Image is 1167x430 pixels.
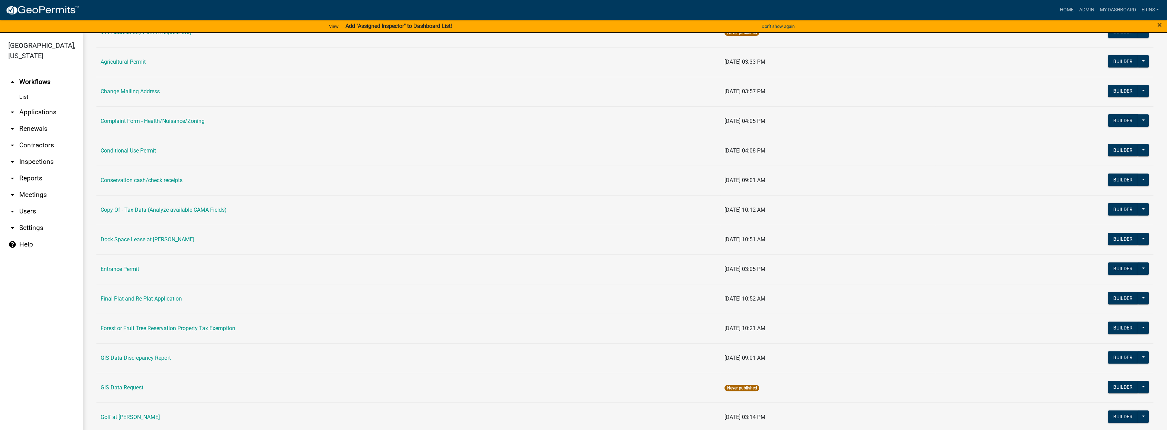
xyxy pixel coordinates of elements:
button: Builder [1108,322,1138,334]
i: arrow_drop_down [8,174,17,182]
button: Builder [1108,25,1138,38]
i: arrow_drop_down [8,125,17,133]
span: [DATE] 03:05 PM [724,266,765,272]
i: arrow_drop_down [8,141,17,149]
span: [DATE] 09:01 AM [724,355,765,361]
span: [DATE] 04:08 PM [724,147,765,154]
span: [DATE] 10:12 AM [724,207,765,213]
button: Builder [1108,233,1138,245]
a: GIS Data Request [101,384,143,391]
button: Builder [1108,55,1138,67]
a: Home [1057,3,1076,17]
span: [DATE] 09:01 AM [724,177,765,183]
button: Builder [1108,85,1138,97]
a: Conservation cash/check receipts [101,177,183,183]
a: GIS Data Discrepancy Report [101,355,171,361]
strong: Add "Assigned Inspector" to Dashboard List! [345,23,452,29]
i: arrow_drop_up [8,78,17,86]
i: arrow_drop_down [8,224,17,232]
a: Golf at [PERSON_NAME] [101,414,160,420]
a: Entrance Permit [101,266,139,272]
a: Dock Space Lease at [PERSON_NAME] [101,236,194,243]
button: Builder [1108,262,1138,275]
span: [DATE] 10:21 AM [724,325,765,332]
a: Copy Of - Tax Data (Analyze available CAMA Fields) [101,207,227,213]
span: [DATE] 04:05 PM [724,118,765,124]
i: arrow_drop_down [8,108,17,116]
button: Builder [1108,292,1138,304]
a: Agricultural Permit [101,59,146,65]
a: Change Mailing Address [101,88,160,95]
i: arrow_drop_down [8,191,17,199]
button: Don't show again [759,21,797,32]
button: Close [1157,21,1162,29]
span: [DATE] 10:52 AM [724,295,765,302]
a: Forest or Fruit Tree Reservation Property Tax Exemption [101,325,235,332]
button: Builder [1108,410,1138,423]
span: [DATE] 10:51 AM [724,236,765,243]
a: Conditional Use Permit [101,147,156,154]
span: [DATE] 03:33 PM [724,59,765,65]
i: arrow_drop_down [8,207,17,216]
button: Builder [1108,381,1138,393]
a: Admin [1076,3,1097,17]
i: arrow_drop_down [8,158,17,166]
a: View [326,21,341,32]
span: [DATE] 03:57 PM [724,88,765,95]
a: My Dashboard [1097,3,1138,17]
span: Never published [724,385,759,391]
button: Builder [1108,351,1138,364]
a: Complaint Form - Health/Nuisance/Zoning [101,118,205,124]
span: × [1157,20,1162,30]
button: Builder [1108,144,1138,156]
button: Builder [1108,203,1138,216]
button: Builder [1108,114,1138,127]
button: Builder [1108,174,1138,186]
span: [DATE] 03:14 PM [724,414,765,420]
a: Final Plat and Re Plat Application [101,295,182,302]
a: erins [1138,3,1161,17]
i: help [8,240,17,249]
